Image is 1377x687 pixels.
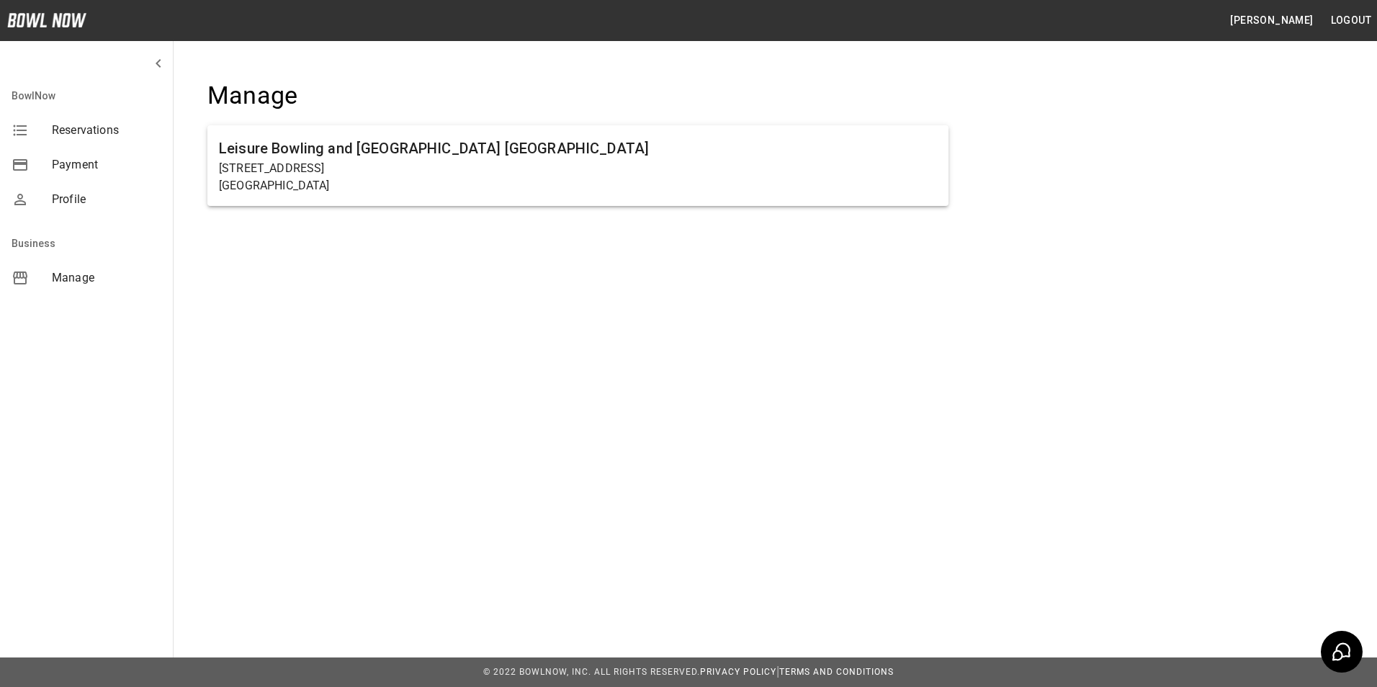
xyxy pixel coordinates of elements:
button: [PERSON_NAME] [1224,7,1319,34]
a: Privacy Policy [700,667,776,677]
h6: Leisure Bowling and [GEOGRAPHIC_DATA] [GEOGRAPHIC_DATA] [219,137,937,160]
a: Terms and Conditions [779,667,894,677]
span: © 2022 BowlNow, Inc. All Rights Reserved. [483,667,700,677]
p: [GEOGRAPHIC_DATA] [219,177,937,194]
span: Manage [52,269,161,287]
button: Logout [1325,7,1377,34]
span: Reservations [52,122,161,139]
span: Profile [52,191,161,208]
h4: Manage [207,81,948,111]
img: logo [7,13,86,27]
span: Payment [52,156,161,174]
p: [STREET_ADDRESS] [219,160,937,177]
